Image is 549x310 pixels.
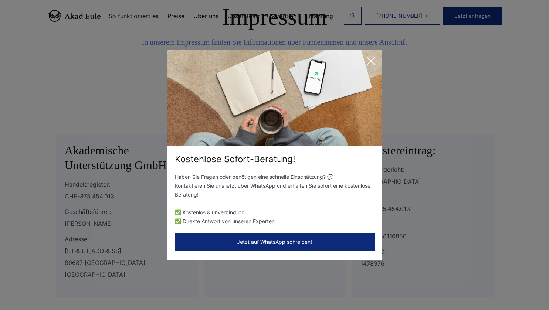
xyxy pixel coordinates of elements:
[167,50,382,146] img: exit
[175,173,375,199] p: Haben Sie Fragen oder benötigen eine schnelle Einschätzung? 💬 Kontaktieren Sie uns jetzt über Wha...
[167,153,382,165] div: Kostenlose Sofort-Beratung!
[175,233,375,251] button: Jetzt auf WhatsApp schreiben!
[175,208,375,217] li: ✅ Kostenlos & unverbindlich
[175,217,375,226] li: ✅ Direkte Antwort von unseren Experten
